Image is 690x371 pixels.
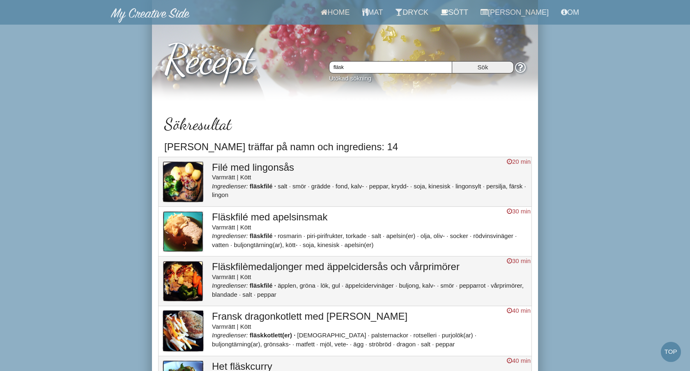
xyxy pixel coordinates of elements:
[440,282,458,289] li: smör
[369,183,412,190] li: peppar, krydd-
[436,341,455,348] li: peppar
[250,332,296,339] li: fläskkotlett(er)
[212,173,527,181] div: Varmrätt | Kött
[369,341,395,348] li: ströbröd
[414,183,454,190] li: soja, kinesisk
[507,306,531,315] div: 40 min
[297,332,370,339] li: [DEMOGRAPHIC_DATA]
[278,232,305,239] li: rosmarin
[164,28,526,82] h1: Recept
[442,332,476,339] li: purjolök(ar)
[278,183,291,190] li: salt
[414,332,440,339] li: rotselleri
[212,332,248,339] i: Ingredienser:
[459,282,489,289] li: pepparrot
[303,241,343,248] li: soja, kinesisk
[320,341,352,348] li: mjöl, vete-
[507,207,531,215] div: 30 min
[212,341,294,348] li: buljongtärning(ar), grönsaks-
[421,341,434,348] li: salt
[257,291,276,298] li: peppar
[212,261,527,272] h3: Fläskfilèmedaljonger med äppelcidersås och vårprimörer
[163,310,204,352] img: bild_146.jpg
[661,342,681,362] a: Top
[250,282,276,289] li: fläskfilé
[372,232,385,239] li: salt
[452,61,514,73] input: Sök
[329,61,452,73] input: Skriv in ingrediens eller receptnamn
[212,322,527,331] div: Varmrätt | Kött
[473,232,517,239] li: rödvinsvinäger
[250,183,276,190] li: fläskfilé
[164,115,526,133] h2: Sökresultat
[212,311,527,322] h3: Fransk dragonkotlett med [PERSON_NAME]
[486,183,526,190] li: persilja, färsk
[163,211,204,252] img: bild_275.jpg
[320,282,343,289] li: lök, gul
[250,232,276,239] li: fläskfilé
[353,341,367,348] li: ägg
[212,273,527,281] div: Varmrätt | Kött
[164,142,526,152] h3: [PERSON_NAME] träffar på namn och ingrediens: 14
[396,341,419,348] li: dragon
[212,162,527,173] h3: Filé med lingonsås
[507,256,531,265] div: 30 min
[242,291,255,298] li: salt
[371,332,412,339] li: palsternackor
[212,212,527,222] h3: Fläskfilé med apelsinsmak
[212,183,248,190] i: Ingredienser:
[336,183,368,190] li: fond, kalv-
[307,232,370,239] li: piri-pirifrukter, torkade
[386,232,419,239] li: apelsin(er)
[311,183,334,190] li: grädde
[212,223,527,231] div: Varmrätt | Kött
[212,241,232,248] li: vatten
[212,282,248,289] i: Ingredienser:
[329,75,371,82] a: Utökad sökning
[163,161,204,203] img: bild_364.jpg
[345,241,374,248] li: apelsin(er)
[212,191,228,198] li: lingon
[278,282,319,289] li: äpplen, gröna
[421,232,448,239] li: olja, oliv-
[111,8,190,23] img: MyCreativeSide
[234,241,301,248] li: buljongtärning(ar), kött-
[399,282,439,289] li: buljong, kalv-
[345,282,397,289] li: äppelcidervinäger
[450,232,472,239] li: socker
[212,232,248,239] i: Ingredienser:
[507,157,531,166] div: 20 min
[455,183,485,190] li: lingonsylt
[507,356,531,365] div: 40 min
[163,261,204,302] img: bild_181.jpg
[296,341,318,348] li: matfett
[212,282,524,298] li: vårprimörer, blandade
[292,183,310,190] li: smör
